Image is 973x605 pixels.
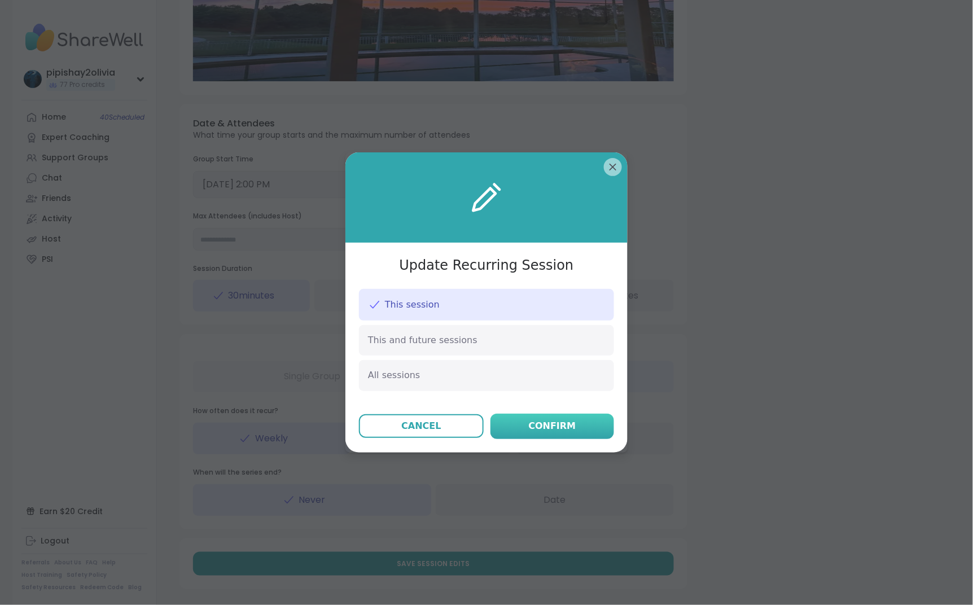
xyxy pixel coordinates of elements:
button: Confirm [490,414,614,439]
button: Cancel [359,414,484,438]
span: This and future sessions [368,334,477,347]
h3: Update Recurring Session [400,256,574,275]
span: This session [385,299,440,311]
div: Confirm [529,419,576,433]
span: All sessions [368,369,420,382]
div: Cancel [401,419,441,433]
